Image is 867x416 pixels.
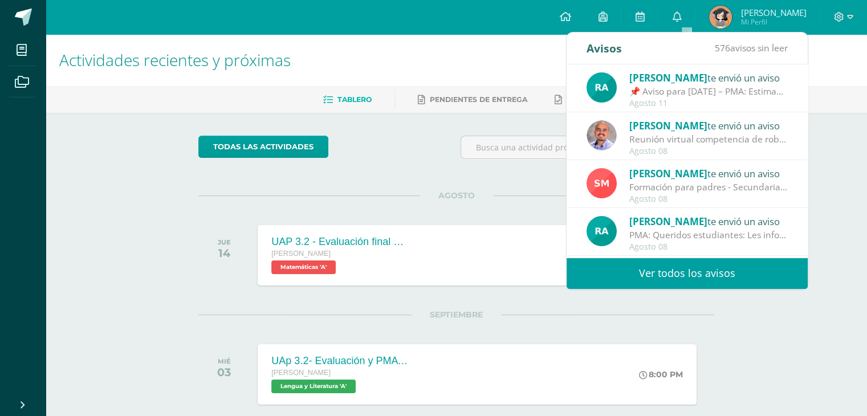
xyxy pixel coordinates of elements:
div: te envió un aviso [629,166,788,181]
img: d166cc6b6add042c8d443786a57c7763.png [587,72,617,103]
div: 03 [217,365,231,379]
div: 14 [218,246,231,260]
span: SEPTIEMBRE [412,309,501,320]
span: [PERSON_NAME] [271,369,331,377]
div: 8:00 PM [639,369,683,380]
a: Tablero [323,91,372,109]
a: Ver todos los avisos [567,258,808,289]
div: Avisos [587,32,622,64]
input: Busca una actividad próxima aquí... [461,136,714,158]
span: Actividades recientes y próximas [59,49,291,71]
span: [PERSON_NAME] [740,7,806,18]
span: [PERSON_NAME] [629,215,707,228]
span: [PERSON_NAME] [271,250,331,258]
span: Pendientes de entrega [430,95,527,104]
img: d166cc6b6add042c8d443786a57c7763.png [587,216,617,246]
img: feba2dcdc9098bf81a611c076581ec43.png [709,6,732,28]
span: AGOSTO [420,190,493,201]
div: MIÉ [217,357,231,365]
span: [PERSON_NAME] [629,119,707,132]
a: Entregadas [555,91,617,109]
div: Agosto 08 [629,194,788,204]
div: 📌 Aviso para Mañana – PMA: Estimados estudiantes, Les informo que mañana se llevará a cabo el PMA... [629,85,788,98]
a: todas las Actividades [198,136,328,158]
span: [PERSON_NAME] [629,71,707,84]
span: [PERSON_NAME] [629,167,707,180]
div: Reunión virtual competencia de robótica en Cobán: Buen día saludos cordiales, el día de hoy a las... [629,133,788,146]
span: Matemáticas 'A' [271,260,336,274]
img: a4c9654d905a1a01dc2161da199b9124.png [587,168,617,198]
span: 576 [715,42,730,54]
div: JUE [218,238,231,246]
span: Mi Perfil [740,17,806,27]
img: f4ddca51a09d81af1cee46ad6847c426.png [587,120,617,150]
span: Lengua y Literatura 'A' [271,380,356,393]
div: Agosto 08 [629,146,788,156]
div: UAp 3.2- Evaluación y PMA 3.2 [271,355,408,367]
div: Agosto 11 [629,99,788,108]
div: PMA: Queridos estudiantes: Les informo que la próxima semana se realizarán las evaluaciones de me... [629,229,788,242]
div: te envió un aviso [629,118,788,133]
div: UAP 3.2 - Evaluación final de unidad sobre algebra de matrices y matriz inversa [271,236,408,248]
div: Formación para padres - Secundaria: Estimada Familia Marista del Liceo Guatemala, saludos y bendi... [629,181,788,194]
div: te envió un aviso [629,214,788,229]
a: Pendientes de entrega [418,91,527,109]
span: Tablero [337,95,372,104]
div: te envió un aviso [629,70,788,85]
div: Agosto 08 [629,242,788,252]
span: avisos sin leer [715,42,788,54]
